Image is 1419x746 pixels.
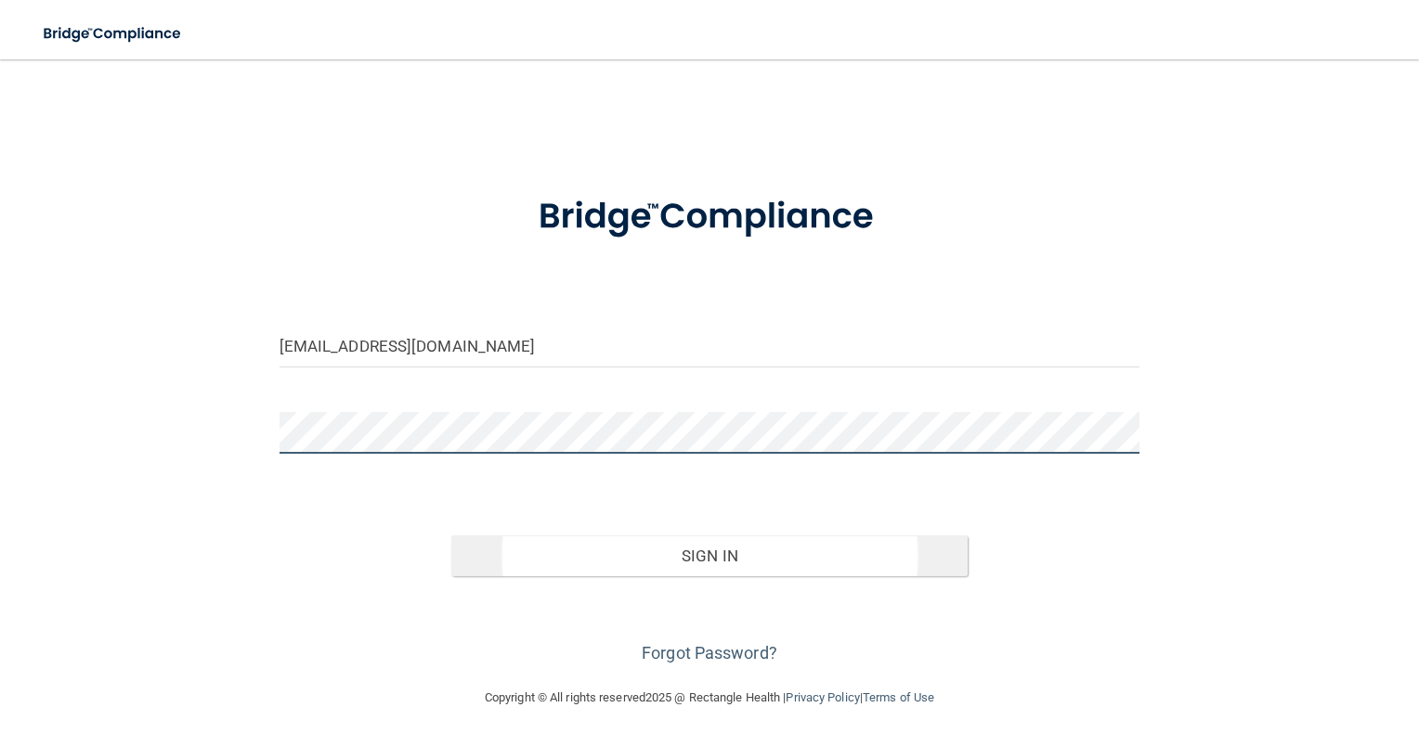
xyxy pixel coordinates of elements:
a: Privacy Policy [786,690,859,704]
a: Terms of Use [863,690,934,704]
input: Email [280,326,1140,367]
button: Sign In [451,535,968,576]
a: Forgot Password? [642,643,777,662]
div: Copyright © All rights reserved 2025 @ Rectangle Health | | [371,668,1048,727]
img: bridge_compliance_login_screen.278c3ca4.svg [28,15,199,53]
img: bridge_compliance_login_screen.278c3ca4.svg [501,171,918,264]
